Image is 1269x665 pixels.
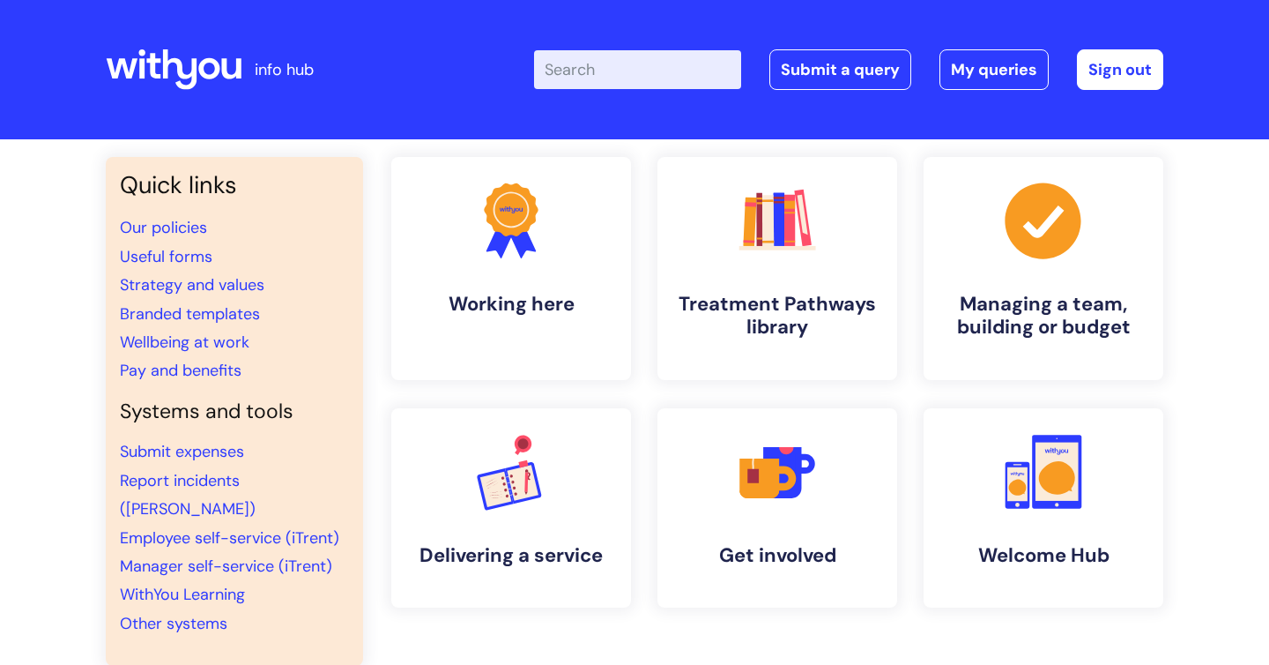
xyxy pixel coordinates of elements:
a: Branded templates [120,303,260,325]
p: info hub [255,56,314,84]
a: Welcome Hub [924,408,1163,608]
a: Working here [391,157,631,380]
a: Strategy and values [120,274,264,295]
h4: Welcome Hub [938,544,1149,567]
a: Wellbeing at work [120,332,249,353]
a: WithYou Learning [120,584,245,605]
a: Pay and benefits [120,360,241,381]
input: Search [534,50,741,89]
a: Sign out [1077,49,1163,90]
a: Delivering a service [391,408,631,608]
h4: Systems and tools [120,400,349,424]
a: Get involved [657,408,897,608]
a: Managing a team, building or budget [924,157,1163,380]
div: | - [534,49,1163,90]
a: Submit a query [769,49,911,90]
a: Useful forms [120,246,212,267]
h3: Quick links [120,171,349,199]
h4: Get involved [672,544,883,567]
a: Manager self-service (iTrent) [120,556,332,577]
h4: Delivering a service [405,544,617,567]
h4: Managing a team, building or budget [938,293,1149,340]
a: Submit expenses [120,441,244,462]
a: Treatment Pathways library [657,157,897,380]
a: Report incidents ([PERSON_NAME]) [120,470,256,519]
a: My queries [939,49,1049,90]
a: Our policies [120,217,207,238]
h4: Treatment Pathways library [672,293,883,340]
a: Employee self-service (iTrent) [120,527,339,549]
a: Other systems [120,613,227,634]
h4: Working here [405,293,617,316]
